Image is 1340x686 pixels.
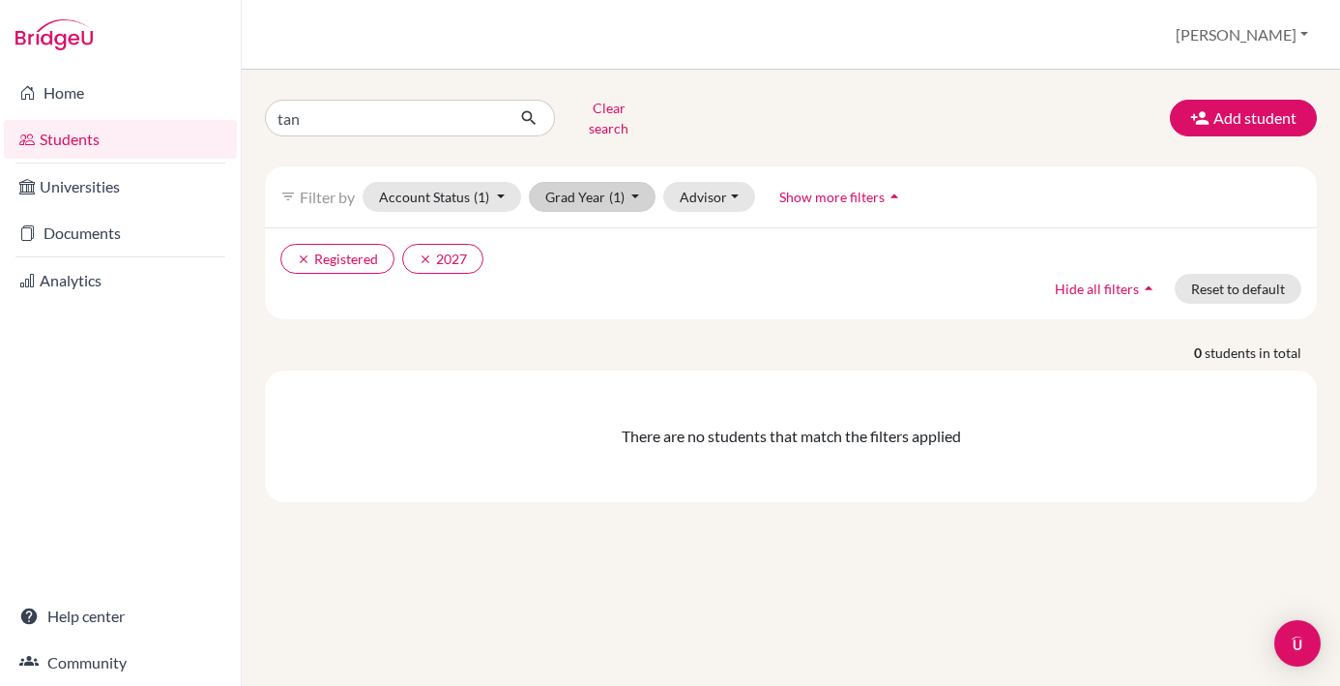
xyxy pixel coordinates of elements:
[663,182,755,212] button: Advisor
[1038,274,1175,304] button: Hide all filtersarrow_drop_up
[4,74,237,112] a: Home
[4,214,237,253] a: Documents
[4,167,237,206] a: Universities
[265,100,505,136] input: Find student by name...
[1274,620,1321,667] div: Open Intercom Messenger
[1167,16,1317,53] button: [PERSON_NAME]
[1205,343,1317,363] span: students in total
[419,253,432,266] i: clear
[15,19,93,50] img: Bridge-U
[363,182,521,212] button: Account Status(1)
[280,189,296,204] i: filter_list
[763,182,920,212] button: Show more filtersarrow_drop_up
[1055,281,1139,297] span: Hide all filters
[474,189,489,205] span: (1)
[402,244,483,274] button: clear2027
[779,189,885,205] span: Show more filters
[4,120,237,159] a: Students
[280,425,1301,448] div: There are no students that match the filters applied
[609,189,625,205] span: (1)
[4,643,237,682] a: Community
[1194,343,1205,363] strong: 0
[1139,279,1158,298] i: arrow_drop_up
[885,187,904,206] i: arrow_drop_up
[4,261,237,300] a: Analytics
[280,244,394,274] button: clearRegistered
[1175,274,1301,304] button: Reset to default
[4,597,237,636] a: Help center
[300,188,355,206] span: Filter by
[1170,100,1317,136] button: Add student
[529,182,656,212] button: Grad Year(1)
[555,93,662,143] button: Clear search
[297,253,310,266] i: clear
